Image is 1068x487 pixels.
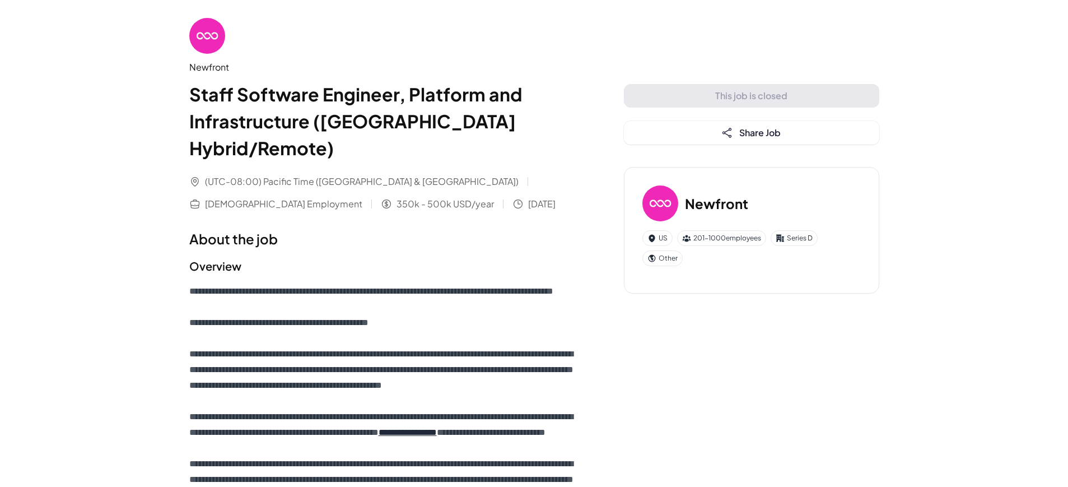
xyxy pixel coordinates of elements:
div: Series D [771,230,818,246]
span: Share Job [739,127,781,138]
img: Ne [189,18,225,54]
h3: Newfront [685,193,748,214]
span: [DEMOGRAPHIC_DATA] Employment [205,197,362,211]
div: 201-1000 employees [677,230,766,246]
div: US [642,230,673,246]
button: Share Job [624,121,879,145]
div: Other [642,251,683,266]
span: [DATE] [528,197,556,211]
div: Newfront [189,61,579,74]
span: (UTC-08:00) Pacific Time ([GEOGRAPHIC_DATA] & [GEOGRAPHIC_DATA]) [205,175,519,188]
img: Ne [642,185,678,221]
h1: About the job [189,229,579,249]
h2: Overview [189,258,579,275]
span: 350k - 500k USD/year [397,197,494,211]
h1: Staff Software Engineer, Platform and Infrastructure ([GEOGRAPHIC_DATA] Hybrid/Remote) [189,81,579,161]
